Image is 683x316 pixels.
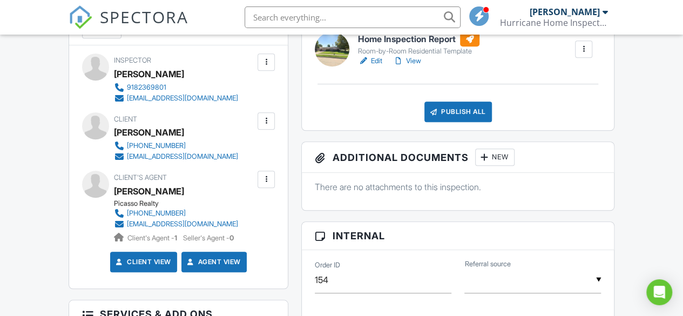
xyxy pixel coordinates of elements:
a: Edit [358,56,382,66]
a: SPECTORA [69,15,188,37]
span: Client [114,115,137,123]
a: [EMAIL_ADDRESS][DOMAIN_NAME] [114,219,238,230]
a: Agent View [185,257,241,267]
a: 9182369801 [114,82,238,93]
a: View [393,56,421,66]
input: Search everything... [245,6,461,28]
span: SPECTORA [100,5,188,28]
div: [EMAIL_ADDRESS][DOMAIN_NAME] [127,152,238,161]
a: Client View [114,257,171,267]
div: [EMAIL_ADDRESS][DOMAIN_NAME] [127,220,238,228]
div: [PHONE_NUMBER] [127,209,186,218]
div: Publish All [424,102,492,122]
div: 9182369801 [127,83,166,92]
a: [PHONE_NUMBER] [114,208,238,219]
div: [PHONE_NUMBER] [127,142,186,150]
div: [PERSON_NAME] [114,66,184,82]
h6: Home Inspection Report [358,32,479,46]
p: There are no attachments to this inspection. [315,181,601,193]
span: Inspector [114,56,151,64]
span: Seller's Agent - [183,234,234,242]
a: Home Inspection Report Room-by-Room Residential Template [358,32,479,56]
div: Room-by-Room Residential Template [358,47,479,56]
img: The Best Home Inspection Software - Spectora [69,5,92,29]
div: Picasso Realty [114,199,247,208]
div: Open Intercom Messenger [646,279,672,305]
a: [EMAIL_ADDRESS][DOMAIN_NAME] [114,151,238,162]
span: Client's Agent [114,173,167,181]
span: Client's Agent - [127,234,179,242]
a: [PHONE_NUMBER] [114,140,238,151]
a: [PERSON_NAME] [114,183,184,199]
strong: 1 [174,234,177,242]
h3: Additional Documents [302,142,614,173]
div: [PERSON_NAME] [530,6,600,17]
label: Order ID [315,260,340,270]
div: [PERSON_NAME] [114,124,184,140]
h3: Internal [302,222,614,250]
a: [EMAIL_ADDRESS][DOMAIN_NAME] [114,93,238,104]
div: New [475,149,515,166]
strong: 0 [229,234,234,242]
label: Referral source [464,259,510,269]
div: Hurricane Home Inspections [500,17,608,28]
div: [EMAIL_ADDRESS][DOMAIN_NAME] [127,94,238,103]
